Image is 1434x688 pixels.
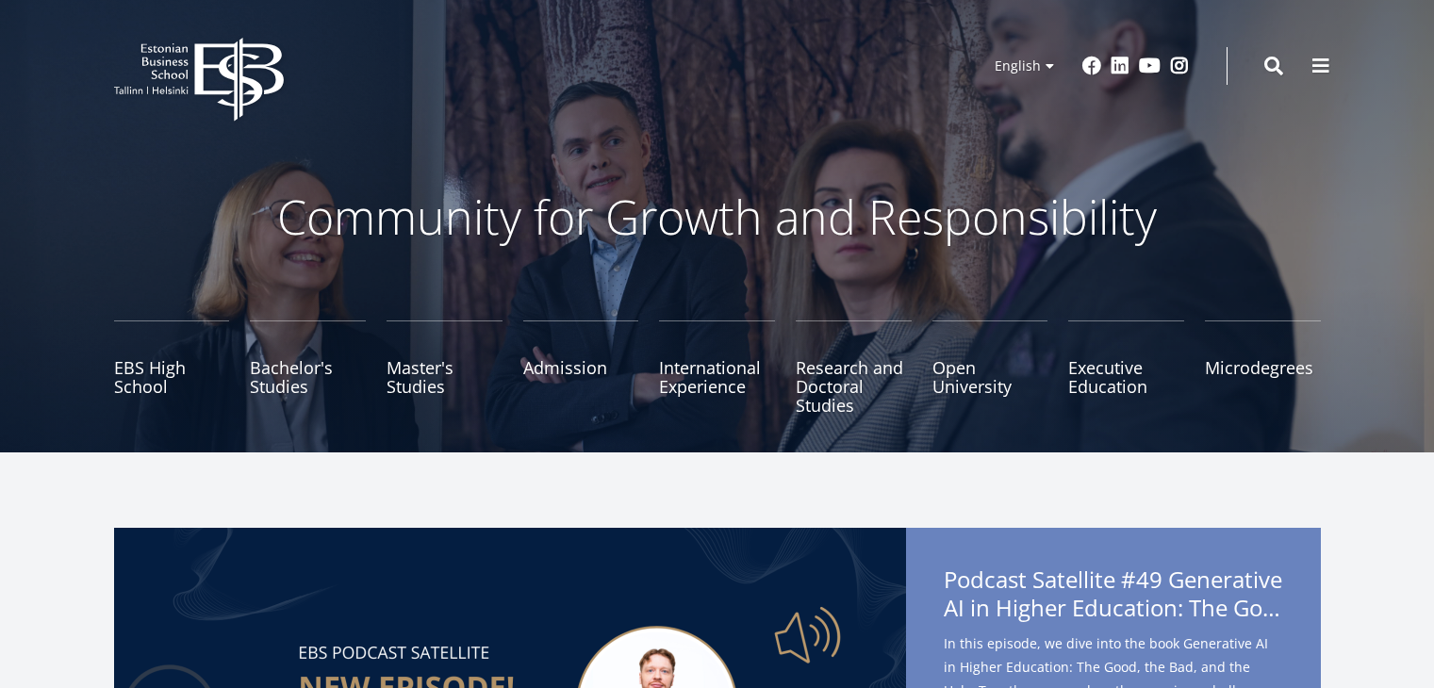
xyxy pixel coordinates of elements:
[1068,320,1184,415] a: Executive Education
[1170,57,1189,75] a: Instagram
[659,320,775,415] a: International Experience
[250,320,366,415] a: Bachelor's Studies
[387,320,503,415] a: Master's Studies
[523,320,639,415] a: Admission
[1111,57,1129,75] a: Linkedin
[932,320,1048,415] a: Open University
[1139,57,1161,75] a: Youtube
[796,320,912,415] a: Research and Doctoral Studies
[944,565,1283,628] span: Podcast Satellite #49 Generative
[1082,57,1101,75] a: Facebook
[114,320,230,415] a: EBS High School
[1205,320,1321,415] a: Microdegrees
[218,188,1217,245] p: Community for Growth and Responsibility
[944,594,1283,622] span: AI in Higher Education: The Good, the Bad, and the Ugly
